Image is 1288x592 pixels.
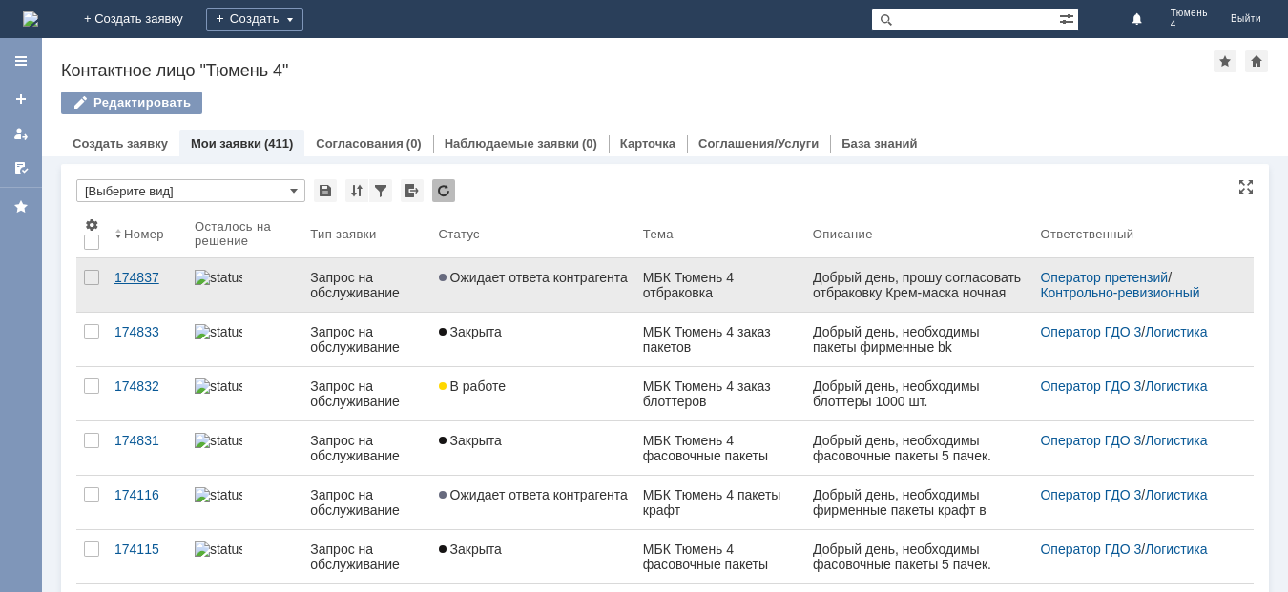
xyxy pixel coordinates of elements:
[1040,285,1203,316] a: Контрольно-ревизионный отдел
[124,227,164,241] div: Номер
[1040,324,1231,339] div: /
[1040,433,1141,448] a: Оператор ГДО 3
[439,433,502,448] span: Закрыта
[107,258,187,312] a: 174837
[114,487,179,502] div: 174116
[187,258,302,312] a: statusbar-100 (1).png
[432,179,455,202] div: Обновлять список
[1040,487,1141,502] a: Оператор ГДО 3
[187,530,302,583] a: statusbar-100 (1).png
[187,476,302,529] a: statusbar-0 (1).png
[635,367,805,420] a: МБК Тюмень 4 заказ блоттеров
[431,476,635,529] a: Ожидает ответа контрагента
[316,136,404,151] a: Согласования
[114,378,179,394] div: 174832
[114,324,179,339] div: 174833
[841,136,917,151] a: База знаний
[1245,50,1268,72] div: Сделать домашней страницей
[1040,324,1141,339] a: Оператор ГДО 3
[302,258,430,312] a: Запрос на обслуживание
[369,179,392,202] div: Фильтрация...
[107,367,187,420] a: 174832
[61,61,1214,80] div: Контактное лицо "Тюмень 4"
[23,11,38,27] img: logo
[431,530,635,583] a: Закрыта
[635,421,805,475] a: МБК Тюмень 4 фасовочные пакеты
[107,210,187,258] th: Номер
[1238,179,1254,194] div: На всю страницу
[302,313,430,366] a: Запрос на обслуживание
[643,487,798,518] div: МБК Тюмень 4 пакеты крафт
[264,136,293,151] div: (411)
[107,476,187,529] a: 174116
[195,541,242,557] img: statusbar-100 (1).png
[643,324,798,355] div: МБК Тюмень 4 заказ пакетов
[401,179,424,202] div: Экспорт списка
[310,378,423,409] div: Запрос на обслуживание
[698,136,819,151] a: Соглашения/Услуги
[635,476,805,529] a: МБК Тюмень 4 пакеты крафт
[73,136,168,151] a: Создать заявку
[1040,541,1231,557] div: /
[1145,433,1207,448] a: Логистика
[191,136,261,151] a: Мои заявки
[439,227,480,241] div: Статус
[6,118,36,149] a: Мои заявки
[635,530,805,583] a: МБК Тюмень 4 фасовочные пакеты
[206,8,303,31] div: Создать
[107,530,187,583] a: 174115
[195,433,242,448] img: statusbar-100 (1).png
[431,258,635,312] a: Ожидает ответа контрагента
[1040,541,1141,557] a: Оператор ГДО 3
[195,487,242,502] img: statusbar-0 (1).png
[1032,210,1238,258] th: Ответственный
[84,217,99,233] span: Настройки
[431,210,635,258] th: Статус
[195,378,242,394] img: statusbar-100 (1).png
[114,541,179,557] div: 174115
[635,258,805,312] a: МБК Тюмень 4 отбраковка
[439,270,628,285] span: Ожидает ответа контрагента
[345,179,368,202] div: Сортировка...
[107,313,187,366] a: 174833
[195,219,280,248] div: Осталось на решение
[1171,19,1208,31] span: 4
[310,270,423,300] div: Запрос на обслуживание
[310,487,423,518] div: Запрос на обслуживание
[302,421,430,475] a: Запрос на обслуживание
[1145,487,1207,502] a: Логистика
[620,136,675,151] a: Карточка
[1040,378,1141,394] a: Оператор ГДО 3
[6,84,36,114] a: Создать заявку
[431,313,635,366] a: Закрыта
[1040,227,1133,241] div: Ответственный
[643,433,798,463] div: МБК Тюмень 4 фасовочные пакеты
[114,270,179,285] div: 174837
[302,210,430,258] th: Тип заявки
[1040,433,1231,448] div: /
[302,476,430,529] a: Запрос на обслуживание
[1145,378,1207,394] a: Логистика
[187,367,302,420] a: statusbar-100 (1).png
[1214,50,1236,72] div: Добавить в избранное
[1040,270,1168,285] a: Оператор претензий
[1145,541,1207,557] a: Логистика
[314,179,337,202] div: Сохранить вид
[635,210,805,258] th: Тема
[6,153,36,183] a: Мои согласования
[23,11,38,27] a: Перейти на домашнюю страницу
[1171,8,1208,19] span: Тюмень
[643,227,674,241] div: Тема
[643,270,798,300] div: МБК Тюмень 4 отбраковка
[635,313,805,366] a: МБК Тюмень 4 заказ пакетов
[439,324,502,339] span: Закрыта
[187,421,302,475] a: statusbar-100 (1).png
[445,136,579,151] a: Наблюдаемые заявки
[302,530,430,583] a: Запрос на обслуживание
[406,136,422,151] div: (0)
[813,227,873,241] div: Описание
[195,324,242,339] img: statusbar-100 (1).png
[310,433,423,463] div: Запрос на обслуживание
[187,313,302,366] a: statusbar-100 (1).png
[1040,270,1231,300] div: /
